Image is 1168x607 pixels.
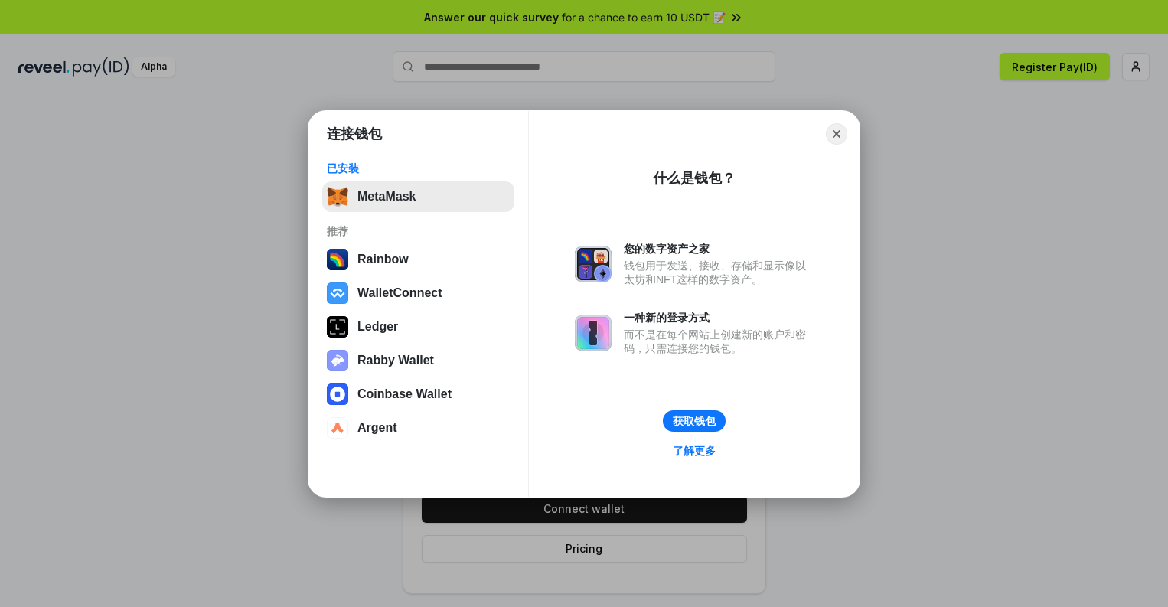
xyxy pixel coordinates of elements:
img: svg+xml,%3Csvg%20width%3D%22120%22%20height%3D%22120%22%20viewBox%3D%220%200%20120%20120%22%20fil... [327,249,348,270]
img: svg+xml,%3Csvg%20width%3D%2228%22%20height%3D%2228%22%20viewBox%3D%220%200%2028%2028%22%20fill%3D... [327,282,348,304]
button: 获取钱包 [663,410,726,432]
button: Close [826,123,847,145]
a: 了解更多 [664,441,725,461]
div: 推荐 [327,224,510,238]
img: svg+xml,%3Csvg%20xmlns%3D%22http%3A%2F%2Fwww.w3.org%2F2000%2Fsvg%22%20fill%3D%22none%22%20viewBox... [575,246,612,282]
div: Argent [357,421,397,435]
button: Rainbow [322,244,514,275]
button: Rabby Wallet [322,345,514,376]
img: svg+xml,%3Csvg%20xmlns%3D%22http%3A%2F%2Fwww.w3.org%2F2000%2Fsvg%22%20width%3D%2228%22%20height%3... [327,316,348,338]
img: svg+xml,%3Csvg%20width%3D%2228%22%20height%3D%2228%22%20viewBox%3D%220%200%2028%2028%22%20fill%3D... [327,383,348,405]
div: Rainbow [357,253,409,266]
button: Argent [322,413,514,443]
img: svg+xml,%3Csvg%20fill%3D%22none%22%20height%3D%2233%22%20viewBox%3D%220%200%2035%2033%22%20width%... [327,186,348,207]
div: 什么是钱包？ [653,169,736,188]
button: Coinbase Wallet [322,379,514,410]
button: WalletConnect [322,278,514,308]
div: 已安装 [327,162,510,175]
div: 获取钱包 [673,414,716,428]
img: svg+xml,%3Csvg%20xmlns%3D%22http%3A%2F%2Fwww.w3.org%2F2000%2Fsvg%22%20fill%3D%22none%22%20viewBox... [575,315,612,351]
div: 您的数字资产之家 [624,242,814,256]
div: Ledger [357,320,398,334]
img: svg+xml,%3Csvg%20width%3D%2228%22%20height%3D%2228%22%20viewBox%3D%220%200%2028%2028%22%20fill%3D... [327,417,348,439]
div: 钱包用于发送、接收、存储和显示像以太坊和NFT这样的数字资产。 [624,259,814,286]
button: MetaMask [322,181,514,212]
h1: 连接钱包 [327,125,382,143]
button: Ledger [322,312,514,342]
img: svg+xml,%3Csvg%20xmlns%3D%22http%3A%2F%2Fwww.w3.org%2F2000%2Fsvg%22%20fill%3D%22none%22%20viewBox... [327,350,348,371]
div: WalletConnect [357,286,442,300]
div: 而不是在每个网站上创建新的账户和密码，只需连接您的钱包。 [624,328,814,355]
div: Coinbase Wallet [357,387,452,401]
div: 一种新的登录方式 [624,311,814,325]
div: 了解更多 [673,444,716,458]
div: Rabby Wallet [357,354,434,367]
div: MetaMask [357,190,416,204]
